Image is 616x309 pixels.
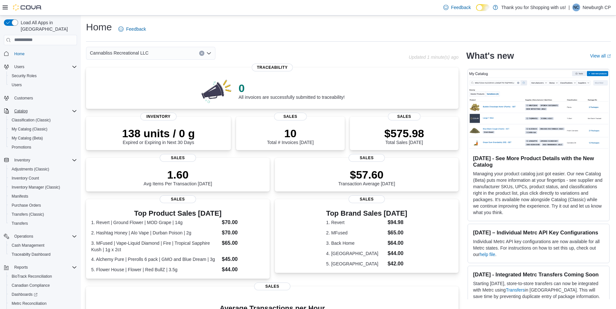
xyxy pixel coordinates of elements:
span: Security Roles [12,73,37,78]
span: Promotions [9,143,77,151]
dt: 5. Flower House | Flower | Red BullZ | 3.5g [91,266,219,273]
svg: External link [607,54,611,58]
p: 138 units / 0 g [122,127,195,140]
dd: $42.00 [388,260,407,268]
span: Load All Apps in [GEOGRAPHIC_DATA] [18,19,77,32]
a: My Catalog (Beta) [9,134,46,142]
a: Users [9,81,24,89]
button: Users [1,62,80,71]
img: Cova [13,4,42,11]
button: Classification (Classic) [6,116,80,125]
span: Customers [12,94,77,102]
button: Canadian Compliance [6,281,80,290]
h3: Top Brand Sales [DATE] [326,210,407,217]
a: Dashboards [6,290,80,299]
button: Purchase Orders [6,201,80,210]
img: 0 [200,78,233,104]
a: Classification (Classic) [9,116,53,124]
span: Adjustments (Classic) [9,165,77,173]
span: Metrc Reconciliation [12,301,47,306]
a: Transfers [506,287,525,293]
dd: $65.00 [222,239,265,247]
h3: Top Product Sales [DATE] [91,210,265,217]
span: My Catalog (Classic) [9,125,77,133]
a: Promotions [9,143,34,151]
span: My Catalog (Beta) [9,134,77,142]
button: Users [12,63,27,71]
span: Transfers (Classic) [12,212,44,217]
span: Inventory Count [9,174,77,182]
span: Metrc Reconciliation [9,300,77,307]
a: Transfers (Classic) [9,211,47,218]
span: Purchase Orders [12,203,41,208]
span: Sales [160,154,196,162]
span: Inventory [14,158,30,163]
button: Catalog [12,107,30,115]
span: Inventory [140,113,177,120]
dd: $44.00 [388,250,407,257]
p: $57.60 [338,168,395,181]
dt: 4. Alchemy Pure | Prerolls 6 pack | GMO and Blue Dream | 3g [91,256,219,263]
span: Sales [349,195,385,203]
a: Feedback [116,23,148,36]
p: | [568,4,570,11]
button: Traceabilty Dashboard [6,250,80,259]
dd: $64.00 [388,239,407,247]
span: Adjustments (Classic) [12,167,49,172]
button: Cash Management [6,241,80,250]
span: Catalog [12,107,77,115]
dt: 4. [GEOGRAPHIC_DATA] [326,250,385,257]
button: Transfers [6,219,80,228]
a: Purchase Orders [9,201,44,209]
dd: $65.00 [388,229,407,237]
span: Transfers [9,220,77,227]
div: Avg Items Per Transaction [DATE] [144,168,212,186]
dt: 3. Back Home [326,240,385,246]
span: Canadian Compliance [9,282,77,289]
span: Reports [12,263,77,271]
span: Dashboards [9,291,77,298]
button: Clear input [199,51,204,56]
span: Users [9,81,77,89]
span: Inventory Count [12,176,39,181]
button: Catalog [1,107,80,116]
span: Traceabilty Dashboard [12,252,50,257]
span: Inventory Manager (Classic) [9,183,77,191]
button: BioTrack Reconciliation [6,272,80,281]
a: Dashboards [9,291,40,298]
span: Customers [14,96,33,101]
a: Manifests [9,192,31,200]
div: Total # Invoices [DATE] [267,127,314,145]
span: Transfers (Classic) [9,211,77,218]
input: Dark Mode [476,4,490,11]
h3: [DATE] - See More Product Details with the New Catalog [473,155,604,168]
div: Total Sales [DATE] [384,127,424,145]
span: Home [14,51,25,57]
dt: 2. Hashtag Honey | Alo Vape | Durban Poison | 2g [91,230,219,236]
a: My Catalog (Classic) [9,125,50,133]
span: Purchase Orders [9,201,77,209]
a: Canadian Compliance [9,282,52,289]
span: Feedback [451,4,471,11]
dt: 3. MFused | Vape-Liquid Diamond | Fire | Tropical Sapphire Kush | 1g x 2ct [91,240,219,253]
span: Canadian Compliance [12,283,50,288]
a: Customers [12,94,36,102]
a: Security Roles [9,72,39,80]
a: Inventory Count [9,174,42,182]
span: Sales [160,195,196,203]
span: Cannabliss Recreational LLC [90,49,148,57]
span: Reports [14,265,28,270]
dd: $94.98 [388,219,407,226]
p: Managing your product catalog just got easier. Our new Catalog (Beta) puts more information at yo... [473,170,604,216]
div: Expired or Expiring in Next 30 Days [122,127,195,145]
span: Home [12,50,77,58]
button: Operations [12,232,36,240]
dt: 1. Revert [326,219,385,226]
span: Classification (Classic) [9,116,77,124]
a: Adjustments (Classic) [9,165,52,173]
a: Transfers [9,220,30,227]
span: Users [14,64,24,69]
div: Newburgh CP [572,4,580,11]
button: My Catalog (Beta) [6,134,80,143]
a: Cash Management [9,242,47,249]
